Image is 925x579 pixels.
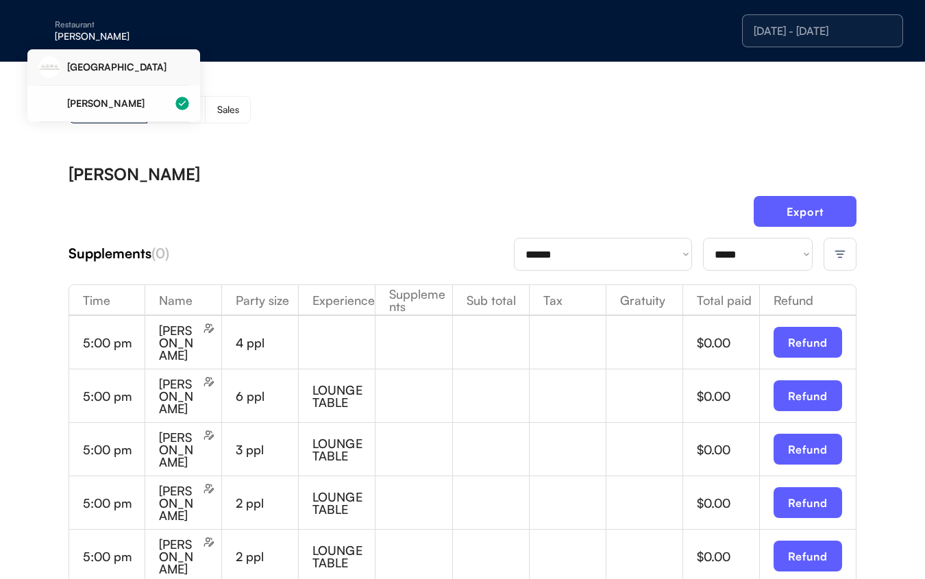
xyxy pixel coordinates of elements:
div: Total paid [683,294,759,306]
div: $0.00 [697,390,759,402]
img: users-edit.svg [203,483,214,494]
div: Sales [217,105,239,114]
div: Sub total [453,294,529,306]
div: Time [69,294,145,306]
div: [PERSON_NAME] [159,324,201,361]
div: LOUNGE TABLE [312,544,375,569]
div: Name [145,294,221,306]
div: [PERSON_NAME] [159,431,201,468]
div: 5:00 pm [83,550,145,563]
button: Refund [774,380,842,411]
div: $0.00 [697,336,759,349]
div: [PERSON_NAME] [159,538,201,575]
img: Group%2048096198.svg [175,97,189,110]
div: $0.00 [697,497,759,509]
div: $0.00 [697,550,759,563]
img: filter-lines.svg [834,248,846,260]
button: Refund [774,327,842,358]
img: users-edit.svg [203,323,214,334]
div: LOUNGE TABLE [312,384,375,408]
div: Supplements [375,288,452,312]
div: [GEOGRAPHIC_DATA] [67,62,189,72]
div: $0.00 [697,443,759,456]
img: users-edit.svg [203,537,214,547]
div: LOUNGE TABLE [312,491,375,515]
img: yH5BAEAAAAALAAAAAABAAEAAAIBRAA7 [38,93,60,114]
div: Gratuity [606,294,682,306]
div: 5:00 pm [83,390,145,402]
div: Tax [530,294,606,306]
div: [PERSON_NAME] [55,32,227,41]
div: Experience [299,294,375,306]
div: 5:00 pm [83,336,145,349]
div: 5:00 pm [83,443,145,456]
div: [PERSON_NAME] [159,378,201,415]
div: [DATE] - [DATE] [754,25,891,36]
img: yH5BAEAAAAALAAAAAABAAEAAAIBRAA7 [27,20,49,42]
div: Party size [222,294,298,306]
div: Restaurant [55,21,227,29]
img: users-edit.svg [203,376,214,387]
div: [PERSON_NAME] [159,484,201,521]
div: [PERSON_NAME] [69,166,200,182]
div: 3 ppl [236,443,298,456]
img: users-edit.svg [203,430,214,441]
button: Refund [774,541,842,571]
div: LOUNGE TABLE [312,437,375,462]
button: Refund [774,434,842,465]
button: Export [754,196,856,227]
div: [PERSON_NAME] [67,99,169,108]
div: 6 ppl [236,390,298,402]
div: 2 ppl [236,497,298,509]
div: 2 ppl [236,550,298,563]
div: Supplements [69,244,514,263]
img: eleven-madison-park-new-york-ny-logo-1.jpg [38,56,60,78]
font: (0) [151,245,169,262]
div: 5:00 pm [83,497,145,509]
div: 4 ppl [236,336,298,349]
button: Refund [774,487,842,518]
div: Refund [760,294,856,306]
